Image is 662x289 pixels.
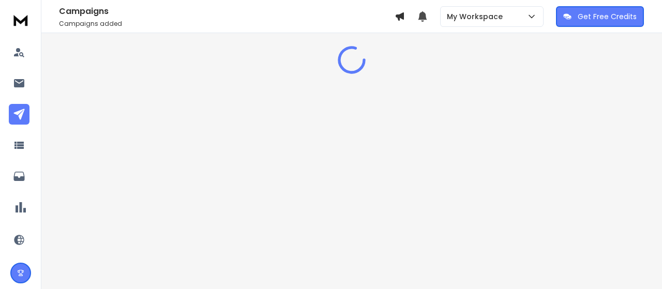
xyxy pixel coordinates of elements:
p: My Workspace [447,11,507,22]
img: logo [10,10,31,29]
h1: Campaigns [59,5,395,18]
p: Get Free Credits [578,11,637,22]
button: Get Free Credits [556,6,644,27]
p: Campaigns added [59,20,395,28]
